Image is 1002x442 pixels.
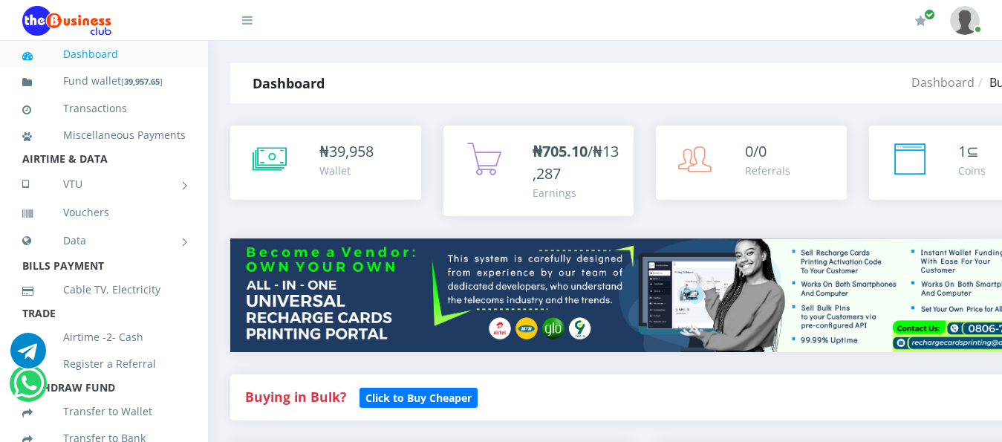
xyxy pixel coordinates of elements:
a: Chat for support [10,344,46,368]
a: Transactions [22,91,186,126]
a: Airtime -2- Cash [22,320,186,354]
a: Click to Buy Cheaper [360,388,478,406]
img: User [950,6,980,35]
strong: Buying in Bulk? [245,388,346,406]
b: 39,957.65 [124,76,160,87]
b: Click to Buy Cheaper [365,391,472,405]
span: Renew/Upgrade Subscription [924,9,935,20]
span: /₦13,287 [533,141,619,183]
span: 1 [958,141,966,161]
span: 0/0 [745,141,767,161]
a: Register a Referral [22,347,186,381]
b: ₦705.10 [533,141,588,161]
a: Miscellaneous Payments [22,118,186,152]
img: Logo [22,6,111,36]
a: Dashboard [911,74,975,91]
a: VTU [22,166,186,203]
div: Earnings [533,185,619,201]
a: Transfer to Wallet [22,394,186,429]
a: 0/0 Referrals [656,126,847,200]
span: 39,958 [329,141,374,161]
i: Renew/Upgrade Subscription [915,15,926,27]
div: ⊆ [958,140,986,163]
div: ₦ [319,140,374,163]
small: [ ] [121,76,163,87]
a: Cable TV, Electricity [22,273,186,307]
a: Data [22,222,186,259]
a: Fund wallet[39,957.65] [22,64,186,99]
a: ₦705.10/₦13,287 Earnings [443,126,634,216]
div: Coins [958,163,986,178]
div: Wallet [319,163,374,178]
a: Dashboard [22,37,186,71]
a: ₦39,958 Wallet [230,126,421,200]
strong: Dashboard [253,74,325,92]
a: Vouchers [22,195,186,230]
div: Referrals [745,163,790,178]
a: Chat for support [13,377,44,401]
